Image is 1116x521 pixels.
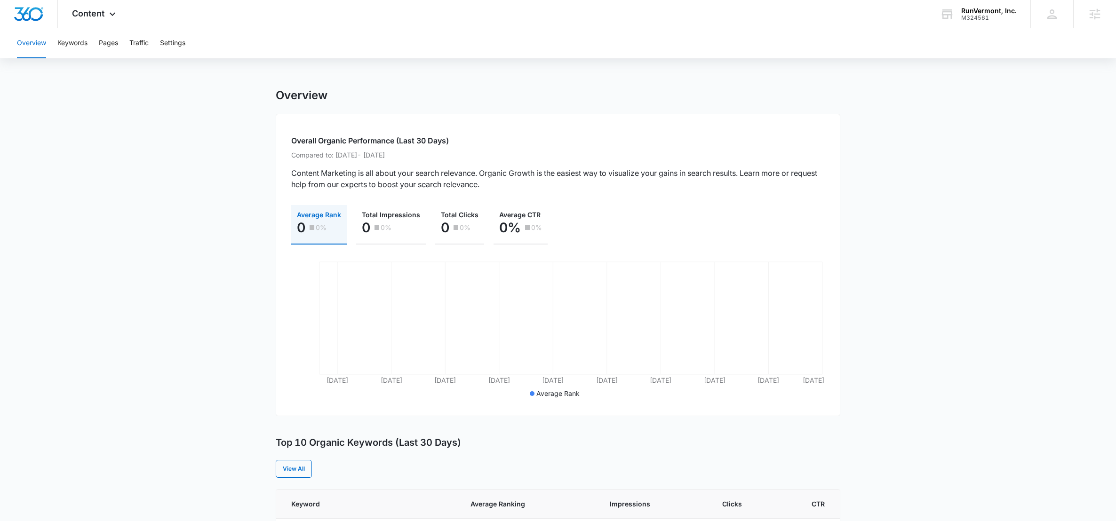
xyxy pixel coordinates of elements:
[297,220,305,235] p: 0
[536,389,580,397] span: Average Rank
[291,135,825,146] h2: Overall Organic Performance (Last 30 Days)
[291,167,825,190] p: Content Marketing is all about your search relevance. Organic Growth is the easiest way to visual...
[561,499,650,509] span: Impressions
[542,376,564,384] tspan: [DATE]
[57,28,88,58] button: Keywords
[297,211,341,219] span: Average Rank
[129,28,149,58] button: Traffic
[316,224,327,231] p: 0%
[362,220,370,235] p: 0
[276,88,327,103] h1: Overview
[327,376,348,384] tspan: [DATE]
[291,499,363,509] span: Keyword
[99,28,118,58] button: Pages
[778,499,825,509] span: CTR
[434,376,456,384] tspan: [DATE]
[499,211,541,219] span: Average CTR
[961,15,1017,21] div: account id
[276,437,461,449] h3: Top 10 Organic Keywords (Last 30 Days)
[499,220,521,235] p: 0%
[596,376,618,384] tspan: [DATE]
[160,28,185,58] button: Settings
[686,499,741,509] span: Clicks
[441,211,478,219] span: Total Clicks
[381,376,402,384] tspan: [DATE]
[413,499,525,509] span: Average Ranking
[291,150,825,160] p: Compared to: [DATE] - [DATE]
[803,376,824,384] tspan: [DATE]
[362,211,420,219] span: Total Impressions
[72,8,104,18] span: Content
[650,376,671,384] tspan: [DATE]
[961,7,1017,15] div: account name
[460,224,470,231] p: 0%
[381,224,391,231] p: 0%
[441,220,449,235] p: 0
[276,460,312,478] a: View All
[488,376,510,384] tspan: [DATE]
[704,376,725,384] tspan: [DATE]
[757,376,779,384] tspan: [DATE]
[531,224,542,231] p: 0%
[17,28,46,58] button: Overview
